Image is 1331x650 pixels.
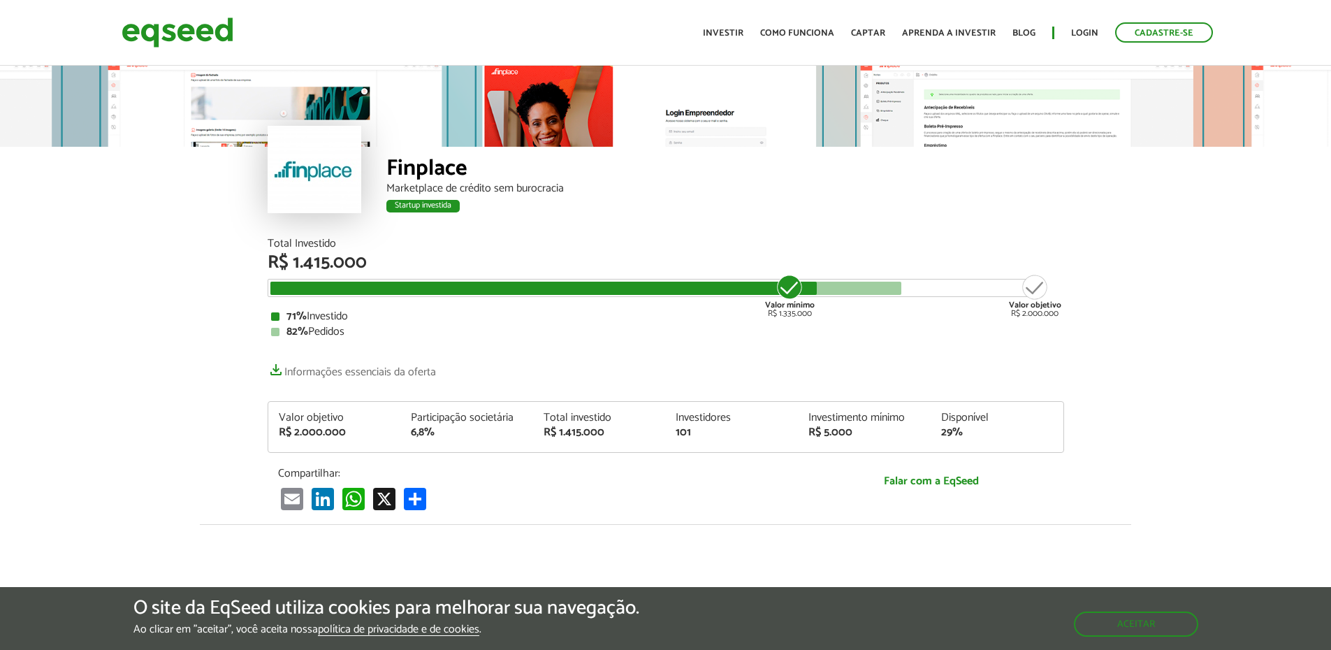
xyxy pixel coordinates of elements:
div: Total Investido [268,238,1064,250]
div: Participação societária [411,412,523,424]
h5: O site da EqSeed utiliza cookies para melhorar sua navegação. [133,598,639,619]
a: Email [278,487,306,510]
strong: Valor objetivo [1009,298,1061,312]
div: 6,8% [411,427,523,438]
div: R$ 1.415.000 [268,254,1064,272]
div: R$ 5.000 [808,427,920,438]
div: R$ 2.000.000 [1009,273,1061,318]
p: Compartilhar: [278,467,788,480]
button: Aceitar [1074,612,1198,637]
a: LinkedIn [309,487,337,510]
div: 101 [676,427,787,438]
strong: 82% [286,322,308,341]
a: Falar com a EqSeed [809,467,1054,496]
div: Pedidos [271,326,1061,338]
div: Finplace [386,157,1064,183]
div: R$ 1.415.000 [544,427,655,438]
div: Disponível [941,412,1053,424]
a: Blog [1012,29,1035,38]
div: Valor objetivo [279,412,391,424]
img: EqSeed [122,14,233,51]
strong: 71% [286,307,307,326]
a: Compartilhar [401,487,429,510]
a: Captar [851,29,885,38]
strong: Valor mínimo [765,298,815,312]
div: Investimento mínimo [808,412,920,424]
a: Aprenda a investir [902,29,996,38]
div: Total investido [544,412,655,424]
a: Informações essenciais da oferta [268,359,436,378]
div: Investidores [676,412,787,424]
div: R$ 2.000.000 [279,427,391,438]
a: Como funciona [760,29,834,38]
div: 29% [941,427,1053,438]
div: Marketplace de crédito sem burocracia [386,183,1064,194]
p: Ao clicar em "aceitar", você aceita nossa . [133,623,639,636]
div: Investido [271,311,1061,322]
a: Cadastre-se [1115,22,1213,43]
a: política de privacidade e de cookies [318,624,479,636]
a: Login [1071,29,1098,38]
div: R$ 1.335.000 [764,273,816,318]
a: X [370,487,398,510]
a: Investir [703,29,743,38]
a: WhatsApp [340,487,368,510]
div: Startup investida [386,200,460,212]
